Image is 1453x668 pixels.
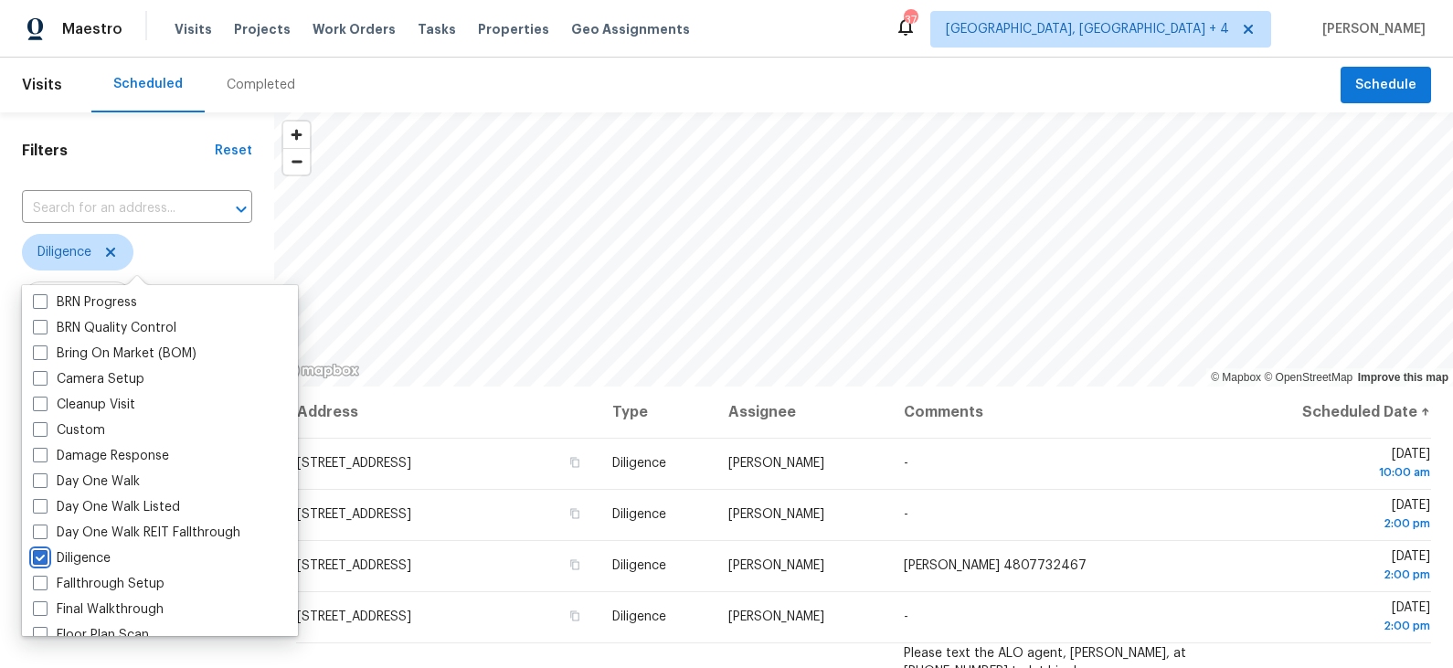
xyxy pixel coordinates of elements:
span: [DATE] [1245,499,1430,533]
a: OpenStreetMap [1264,371,1352,384]
span: Work Orders [313,20,396,38]
label: Camera Setup [33,370,144,388]
label: Day One Walk REIT Fallthrough [33,524,240,542]
span: [GEOGRAPHIC_DATA], [GEOGRAPHIC_DATA] + 4 [946,20,1229,38]
div: 2:00 pm [1245,566,1430,584]
a: Mapbox [1211,371,1261,384]
a: Mapbox homepage [280,360,360,381]
div: 37 [904,11,917,29]
label: Custom [33,421,105,440]
span: Diligence [612,610,666,623]
span: [STREET_ADDRESS] [297,508,411,521]
label: BRN Progress [33,293,137,312]
a: Improve this map [1358,371,1448,384]
canvas: Map [274,112,1453,387]
button: Copy Address [567,608,583,624]
span: Maestro [62,20,122,38]
span: Properties [478,20,549,38]
label: Damage Response [33,447,169,465]
input: Search for an address... [22,195,201,223]
span: [DATE] [1245,448,1430,482]
button: Open [228,196,254,222]
label: BRN Quality Control [33,319,176,337]
th: Address [296,387,598,438]
span: [DATE] [1245,601,1430,635]
span: [PERSON_NAME] [1315,20,1426,38]
div: Completed [227,76,295,94]
th: Assignee [714,387,889,438]
span: Visits [22,65,62,105]
span: [STREET_ADDRESS] [297,457,411,470]
span: Geo Assignments [571,20,690,38]
span: Zoom out [283,149,310,175]
h1: Filters [22,142,215,160]
button: Zoom in [283,122,310,148]
button: Copy Address [567,454,583,471]
label: Bring On Market (BOM) [33,345,196,363]
span: Schedule [1355,74,1416,97]
div: Reset [215,142,252,160]
th: Comments [889,387,1230,438]
th: Type [598,387,715,438]
span: Visits [175,20,212,38]
span: [PERSON_NAME] [728,457,824,470]
button: Schedule [1341,67,1431,104]
span: [PERSON_NAME] [728,610,824,623]
span: Diligence [612,457,666,470]
button: Zoom out [283,148,310,175]
label: Diligence [33,549,111,567]
label: Floor Plan Scan [33,626,149,644]
span: [STREET_ADDRESS] [297,610,411,623]
span: Projects [234,20,291,38]
label: Final Walkthrough [33,600,164,619]
span: - [904,508,908,521]
span: Tasks [418,23,456,36]
div: Scheduled [113,75,183,93]
label: Day One Walk Listed [33,498,180,516]
span: [PERSON_NAME] 4807732467 [904,559,1087,572]
span: [PERSON_NAME] [728,559,824,572]
th: Scheduled Date ↑ [1230,387,1431,438]
div: 2:00 pm [1245,617,1430,635]
span: [STREET_ADDRESS] [297,559,411,572]
label: Cleanup Visit [33,396,135,414]
span: [PERSON_NAME] [728,508,824,521]
div: 10:00 am [1245,463,1430,482]
span: [DATE] [1245,550,1430,584]
span: Diligence [612,559,666,572]
span: - [904,457,908,470]
label: Day One Walk [33,472,140,491]
span: Diligence [37,243,91,261]
button: Copy Address [567,505,583,522]
div: 2:00 pm [1245,514,1430,533]
button: Copy Address [567,557,583,573]
span: Diligence [612,508,666,521]
label: Fallthrough Setup [33,575,164,593]
span: - [904,610,908,623]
